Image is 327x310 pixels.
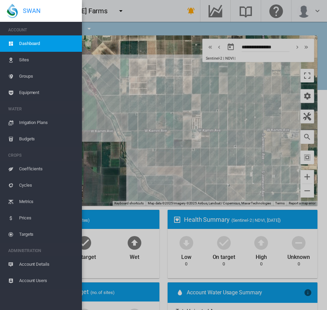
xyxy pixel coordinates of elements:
[19,131,76,147] span: Budgets
[8,25,76,35] span: ACCOUNT
[19,273,76,289] span: Account Users
[19,52,76,68] span: Sites
[19,193,76,210] span: Metrics
[19,256,76,273] span: Account Details
[19,226,76,243] span: Targets
[8,104,76,114] span: WATER
[8,150,76,161] span: CROPS
[19,84,76,101] span: Equipment
[19,161,76,177] span: Coefficients
[19,210,76,226] span: Prices
[19,35,76,52] span: Dashboard
[23,6,41,15] span: SWAN
[19,68,76,84] span: Groups
[19,177,76,193] span: Cycles
[7,4,18,18] img: SWAN-Landscape-Logo-Colour-drop.png
[8,245,76,256] span: ADMINISTRATION
[19,114,76,131] span: Irrigation Plans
